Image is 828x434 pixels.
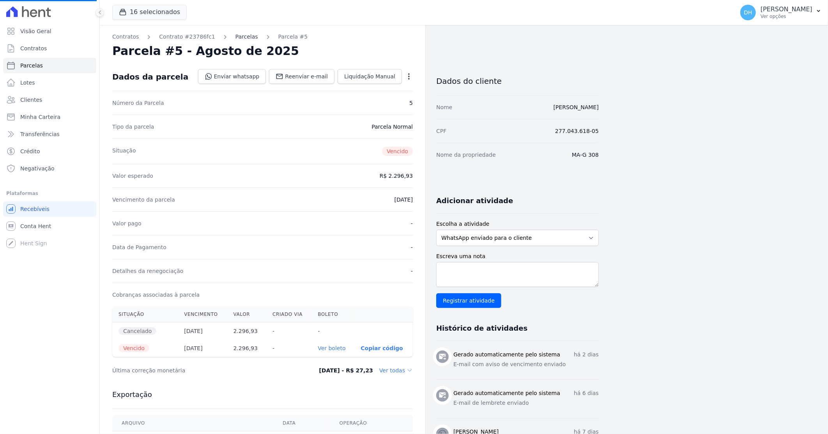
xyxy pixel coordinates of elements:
span: Visão Geral [20,27,51,35]
div: Dados da parcela [112,72,188,81]
p: há 2 dias [574,351,599,359]
th: Valor [227,306,267,322]
h3: Dados do cliente [436,76,599,86]
th: Criado via [266,306,311,322]
th: Arquivo [112,415,273,431]
dt: Tipo da parcela [112,123,154,131]
dt: Última correção monetária [112,367,290,374]
th: - [266,340,311,357]
a: Transferências [3,126,96,142]
span: Recebíveis [20,205,50,213]
a: Visão Geral [3,23,96,39]
dd: Ver todas [379,367,413,374]
dd: - [411,220,413,227]
span: Cancelado [119,327,156,335]
dt: Nome [436,103,452,111]
dd: R$ 2.296,93 [380,172,413,180]
a: Parcelas [3,58,96,73]
span: Lotes [20,79,35,87]
dt: Cobranças associadas à parcela [112,291,200,299]
span: DH [744,10,752,15]
a: Negativação [3,161,96,176]
span: Reenviar e-mail [285,73,328,80]
th: Operação [330,415,413,431]
span: Contratos [20,44,47,52]
span: Vencido [382,147,413,156]
dt: CPF [436,127,446,135]
label: Escolha a atividade [436,220,599,228]
p: E-mail de lembrete enviado [453,399,599,407]
a: Contrato #23786fc1 [159,33,215,41]
dd: 5 [409,99,413,107]
h2: Parcela #5 - Agosto de 2025 [112,44,299,58]
h3: Gerado automaticamente pelo sistema [453,351,560,359]
th: - [266,322,311,340]
a: Contratos [112,33,139,41]
p: há 6 dias [574,389,599,397]
span: Vencido [119,344,149,352]
button: 16 selecionados [112,5,187,19]
span: Transferências [20,130,60,138]
p: [PERSON_NAME] [761,5,812,13]
dd: - [411,267,413,275]
a: Parcelas [235,33,258,41]
a: Liquidação Manual [338,69,402,84]
dd: [DATE] [395,196,413,204]
th: [DATE] [178,322,227,340]
th: 2.296,93 [227,322,267,340]
dd: 277.043.618-05 [555,127,599,135]
a: Crédito [3,143,96,159]
a: Conta Hent [3,218,96,234]
dt: Valor esperado [112,172,153,180]
h3: Adicionar atividade [436,196,513,205]
div: Plataformas [6,189,93,198]
th: 2.296,93 [227,340,267,357]
dd: - [411,243,413,251]
th: Vencimento [178,306,227,322]
th: Data [273,415,330,431]
a: Reenviar e-mail [269,69,334,84]
span: Crédito [20,147,40,155]
span: Conta Hent [20,222,51,230]
th: Boleto [311,306,354,322]
h3: Histórico de atividades [436,324,527,333]
a: Ver boleto [318,345,345,351]
a: Enviar whatsapp [198,69,266,84]
th: [DATE] [178,340,227,357]
p: E-mail com aviso de vencimento enviado [453,360,599,368]
dd: [DATE] - R$ 27,23 [319,367,373,374]
dt: Valor pago [112,220,142,227]
dd: MA-G 308 [572,151,599,159]
input: Registrar atividade [436,293,501,308]
dt: Número da Parcela [112,99,164,107]
a: Minha Carteira [3,109,96,125]
a: Lotes [3,75,96,90]
label: Escreva uma nota [436,252,599,260]
button: Copiar código [361,345,403,351]
span: Parcelas [20,62,43,69]
span: Clientes [20,96,42,104]
a: Contratos [3,41,96,56]
a: Recebíveis [3,201,96,217]
a: Parcela #5 [278,33,308,41]
dt: Nome da propriedade [436,151,496,159]
dt: Detalhes da renegociação [112,267,184,275]
dt: Situação [112,147,136,156]
nav: Breadcrumb [112,33,413,41]
a: [PERSON_NAME] [554,104,599,110]
h3: Gerado automaticamente pelo sistema [453,389,560,397]
th: - [311,322,354,340]
dd: Parcela Normal [372,123,413,131]
dt: Vencimento da parcela [112,196,175,204]
dt: Data de Pagamento [112,243,166,251]
p: Ver opções [761,13,812,19]
th: Situação [112,306,178,322]
span: Minha Carteira [20,113,60,121]
h3: Exportação [112,390,413,399]
span: Negativação [20,165,55,172]
button: DH [PERSON_NAME] Ver opções [734,2,828,23]
a: Clientes [3,92,96,108]
span: Liquidação Manual [344,73,395,80]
